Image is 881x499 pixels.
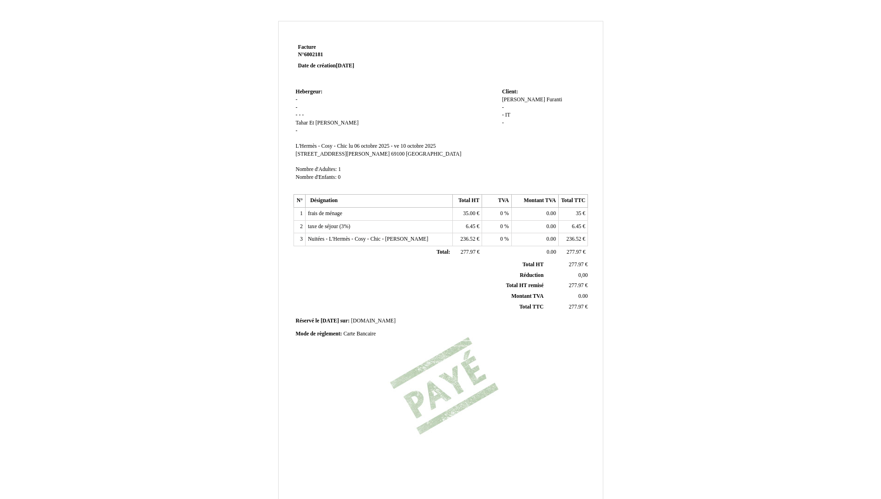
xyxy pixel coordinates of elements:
td: € [452,233,482,246]
span: Hebergeur: [296,89,323,95]
span: 6002181 [304,52,323,58]
span: L'Hermès - Cosy - Chic [296,143,347,149]
span: [DOMAIN_NAME] [351,318,396,324]
span: - [502,120,504,126]
td: € [559,233,588,246]
span: Client: [502,89,518,95]
span: Tahar Et [PERSON_NAME] [296,120,359,126]
span: Montant TVA [511,293,543,299]
span: 35.00 [463,210,475,217]
td: 2 [294,220,305,233]
strong: Date de création [298,63,354,69]
span: Nombre d'Enfants: [296,174,337,180]
span: 6.45 [572,223,581,230]
td: 3 [294,233,305,246]
span: sur: [340,318,350,324]
td: € [545,302,589,312]
span: 6.45 [466,223,475,230]
span: - [296,112,298,118]
span: Nombre d'Adultes: [296,166,337,172]
span: - [302,112,304,118]
td: € [452,220,482,233]
th: Total TTC [559,195,588,208]
span: Mode de règlement: [296,331,342,337]
span: 0.00 [547,223,556,230]
span: [DATE] [320,318,339,324]
span: IT [505,112,510,118]
span: Total HT [522,262,543,268]
span: Total: [437,249,450,255]
span: - [299,112,300,118]
td: € [452,246,482,259]
span: 0 [500,223,503,230]
td: € [559,246,588,259]
td: € [559,220,588,233]
span: - [296,128,298,134]
span: Carte Bancaire [343,331,376,337]
span: 0 [500,236,503,242]
span: Total TTC [519,304,543,310]
span: frais de ménage [308,210,342,217]
span: - [296,105,298,111]
td: % [482,208,511,221]
span: 0 [338,174,341,180]
span: Réservé le [296,318,320,324]
span: 0,00 [578,272,587,278]
span: 236.52 [460,236,475,242]
td: € [545,260,589,270]
span: 0.00 [547,236,556,242]
td: € [452,208,482,221]
th: TVA [482,195,511,208]
span: taxe de séjour (3%) [308,223,350,230]
th: Montant TVA [511,195,558,208]
span: 0.00 [547,249,556,255]
span: 0.00 [578,293,587,299]
span: 277.97 [567,249,581,255]
span: 69100 [391,151,405,157]
td: € [559,208,588,221]
span: lu 06 octobre 2025 - ve 10 octobre 2025 [349,143,436,149]
span: 277.97 [569,304,584,310]
span: [PERSON_NAME] [502,97,545,103]
span: 35 [576,210,581,217]
span: 0.00 [547,210,556,217]
span: Facture [298,44,316,50]
span: 1 [338,166,341,172]
th: N° [294,195,305,208]
span: Total HT remisé [506,282,543,289]
span: [DATE] [336,63,354,69]
span: 277.97 [569,262,584,268]
span: Réduction [520,272,543,278]
span: - [502,112,504,118]
span: - [296,97,298,103]
span: [GEOGRAPHIC_DATA] [406,151,461,157]
span: 277.97 [569,282,584,289]
th: Désignation [305,195,452,208]
span: 236.52 [567,236,581,242]
span: 277.97 [461,249,476,255]
td: % [482,233,511,246]
th: Total HT [452,195,482,208]
td: 1 [294,208,305,221]
span: Furanti [547,97,562,103]
span: - [502,105,504,111]
td: % [482,220,511,233]
span: 0 [500,210,503,217]
span: [STREET_ADDRESS][PERSON_NAME] [296,151,390,157]
span: Nuitées - L'Hermès - Cosy - Chic - [PERSON_NAME] [308,236,428,242]
strong: N° [298,51,409,59]
td: € [545,281,589,291]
